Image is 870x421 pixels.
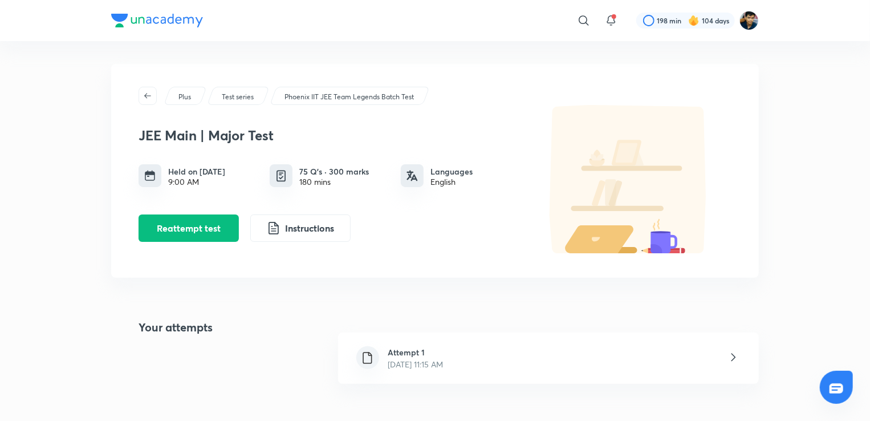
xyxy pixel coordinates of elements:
[299,165,369,177] h6: 75 Q’s · 300 marks
[406,170,418,181] img: languages
[250,214,351,242] button: Instructions
[139,127,521,144] h3: JEE Main | Major Test
[168,177,225,187] div: 9:00 AM
[430,177,473,187] div: English
[283,92,416,102] a: Phoenix IIT JEE Team Legends Batch Test
[388,358,444,370] p: [DATE] 11:15 AM
[220,92,256,102] a: Test series
[360,351,375,365] img: file
[299,177,369,187] div: 180 mins
[168,165,225,177] h6: Held on [DATE]
[144,170,156,181] img: timing
[739,11,759,30] img: SHREYANSH GUPTA
[177,92,193,102] a: Plus
[430,165,473,177] h6: Languages
[688,15,700,26] img: streak
[222,92,254,102] p: Test series
[178,92,191,102] p: Plus
[267,221,280,235] img: instruction
[139,214,239,242] button: Reattempt test
[388,346,444,358] h6: Attempt 1
[111,14,203,27] img: Company Logo
[111,319,213,398] h4: Your attempts
[526,105,731,253] img: default
[284,92,414,102] p: Phoenix IIT JEE Team Legends Batch Test
[274,169,288,183] img: quiz info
